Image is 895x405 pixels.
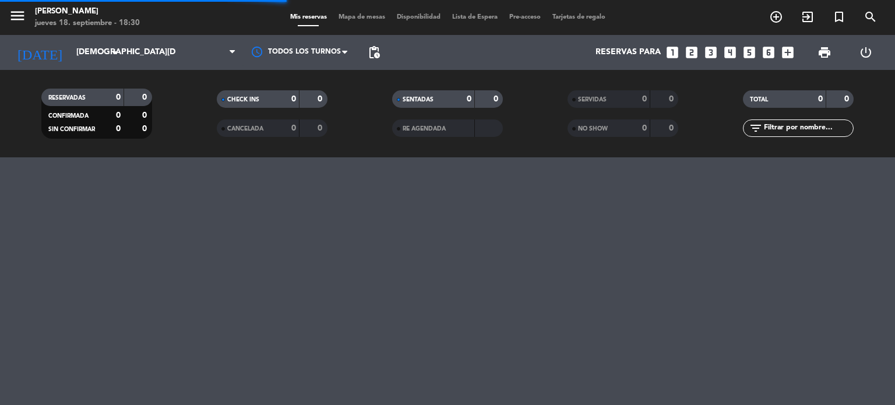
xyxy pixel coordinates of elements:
[780,45,795,60] i: add_box
[9,7,26,24] i: menu
[9,40,71,65] i: [DATE]
[333,14,391,20] span: Mapa de mesas
[116,111,121,119] strong: 0
[684,45,699,60] i: looks_two
[227,97,259,103] span: CHECK INS
[742,45,757,60] i: looks_5
[48,126,95,132] span: SIN CONFIRMAR
[318,124,325,132] strong: 0
[818,45,831,59] span: print
[578,97,607,103] span: SERVIDAS
[35,17,140,29] div: jueves 18. septiembre - 18:30
[859,45,873,59] i: power_settings_new
[547,14,611,20] span: Tarjetas de regalo
[494,95,501,103] strong: 0
[801,10,815,24] i: exit_to_app
[723,45,738,60] i: looks_4
[864,10,878,24] i: search
[142,111,149,119] strong: 0
[749,121,763,135] i: filter_list
[116,93,121,101] strong: 0
[761,45,776,60] i: looks_6
[818,95,823,103] strong: 0
[403,126,446,132] span: RE AGENDADA
[669,124,676,132] strong: 0
[367,45,381,59] span: pending_actions
[291,95,296,103] strong: 0
[391,14,446,20] span: Disponibilidad
[844,95,851,103] strong: 0
[703,45,718,60] i: looks_3
[403,97,434,103] span: SENTADAS
[227,126,263,132] span: CANCELADA
[642,95,647,103] strong: 0
[446,14,503,20] span: Lista de Espera
[318,95,325,103] strong: 0
[596,48,661,57] span: Reservas para
[763,122,853,135] input: Filtrar por nombre...
[48,95,86,101] span: RESERVADAS
[284,14,333,20] span: Mis reservas
[665,45,680,60] i: looks_one
[35,6,140,17] div: [PERSON_NAME]
[832,10,846,24] i: turned_in_not
[48,113,89,119] span: CONFIRMADA
[142,93,149,101] strong: 0
[142,125,149,133] strong: 0
[9,7,26,29] button: menu
[578,126,608,132] span: NO SHOW
[108,45,122,59] i: arrow_drop_down
[750,97,768,103] span: TOTAL
[291,124,296,132] strong: 0
[503,14,547,20] span: Pre-acceso
[845,35,886,70] div: LOG OUT
[669,95,676,103] strong: 0
[769,10,783,24] i: add_circle_outline
[642,124,647,132] strong: 0
[467,95,471,103] strong: 0
[116,125,121,133] strong: 0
